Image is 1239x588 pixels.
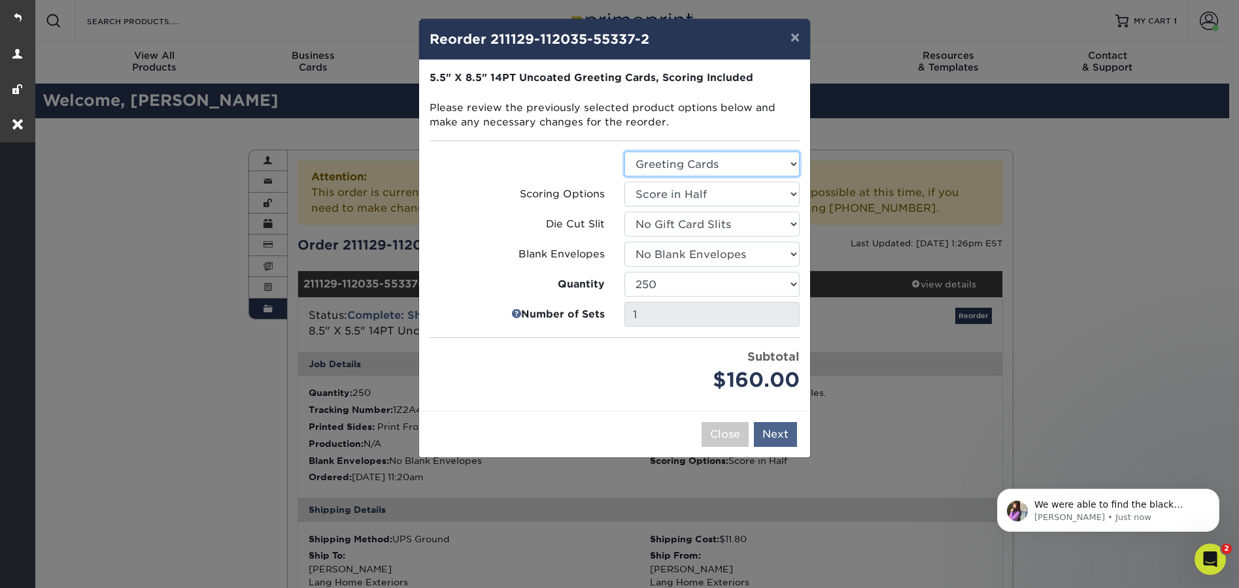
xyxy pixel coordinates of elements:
div: $160.00 [624,365,800,395]
span: 2 [1221,544,1232,554]
iframe: Intercom notifications message [977,461,1239,553]
h4: Reorder 211129-112035-55337-2 [430,29,800,49]
label: Die Cut Slit [430,217,605,232]
button: Next [754,422,797,447]
button: Close [702,422,749,447]
strong: 5.5" X 8.5" 14PT Uncoated Greeting Cards, Scoring Included [430,71,753,84]
strong: Number of Sets [521,307,605,322]
strong: Quantity [558,277,605,292]
iframe: Intercom live chat [1195,544,1226,575]
button: × [780,19,810,56]
label: Blank Envelopes [430,247,605,262]
label: Scoring Options [430,187,605,202]
p: Please review the previously selected product options below and make any necessary changes for th... [430,71,800,130]
strong: Subtotal [747,350,800,363]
